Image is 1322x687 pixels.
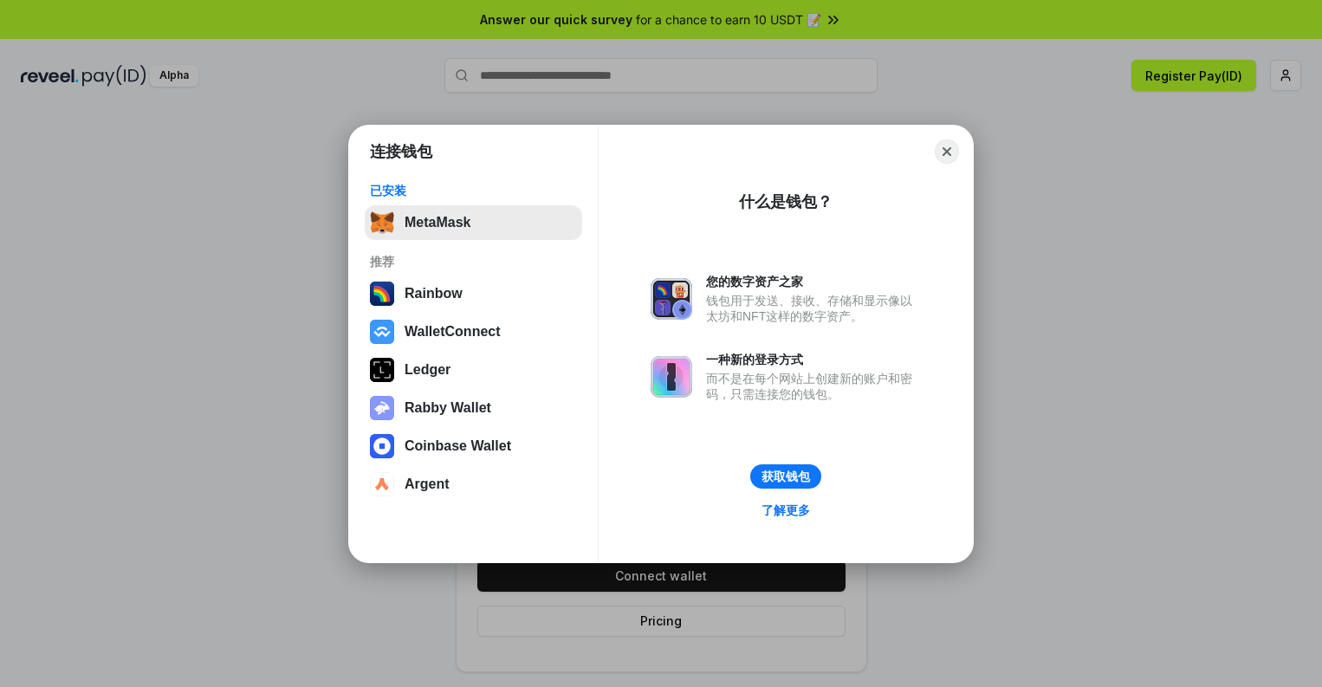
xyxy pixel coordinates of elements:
button: WalletConnect [365,314,582,349]
img: svg+xml,%3Csvg%20xmlns%3D%22http%3A%2F%2Fwww.w3.org%2F2000%2Fsvg%22%20fill%3D%22none%22%20viewBox... [370,396,394,420]
div: MetaMask [405,215,470,230]
div: Rabby Wallet [405,400,491,416]
button: Rabby Wallet [365,391,582,425]
div: 什么是钱包？ [739,191,833,212]
img: svg+xml,%3Csvg%20width%3D%2228%22%20height%3D%2228%22%20viewBox%3D%220%200%2028%2028%22%20fill%3D... [370,320,394,344]
img: svg+xml,%3Csvg%20xmlns%3D%22http%3A%2F%2Fwww.w3.org%2F2000%2Fsvg%22%20width%3D%2228%22%20height%3... [370,358,394,382]
h1: 连接钱包 [370,141,432,162]
img: svg+xml,%3Csvg%20fill%3D%22none%22%20height%3D%2233%22%20viewBox%3D%220%200%2035%2033%22%20width%... [370,211,394,235]
div: 推荐 [370,254,577,269]
div: 一种新的登录方式 [706,352,921,367]
img: svg+xml,%3Csvg%20width%3D%2228%22%20height%3D%2228%22%20viewBox%3D%220%200%2028%2028%22%20fill%3D... [370,434,394,458]
a: 了解更多 [751,499,820,522]
img: svg+xml,%3Csvg%20width%3D%2228%22%20height%3D%2228%22%20viewBox%3D%220%200%2028%2028%22%20fill%3D... [370,472,394,496]
div: 而不是在每个网站上创建新的账户和密码，只需连接您的钱包。 [706,371,921,402]
button: MetaMask [365,205,582,240]
button: Argent [365,467,582,502]
div: WalletConnect [405,324,501,340]
button: 获取钱包 [750,464,821,489]
div: Ledger [405,362,450,378]
img: svg+xml,%3Csvg%20xmlns%3D%22http%3A%2F%2Fwww.w3.org%2F2000%2Fsvg%22%20fill%3D%22none%22%20viewBox... [651,278,692,320]
button: Close [935,139,959,164]
div: 了解更多 [761,502,810,518]
div: 钱包用于发送、接收、存储和显示像以太坊和NFT这样的数字资产。 [706,293,921,324]
div: Argent [405,476,450,492]
div: 您的数字资产之家 [706,274,921,289]
img: svg+xml,%3Csvg%20width%3D%22120%22%20height%3D%22120%22%20viewBox%3D%220%200%20120%20120%22%20fil... [370,282,394,306]
div: Rainbow [405,286,463,301]
button: Coinbase Wallet [365,429,582,463]
button: Ledger [365,353,582,387]
button: Rainbow [365,276,582,311]
div: Coinbase Wallet [405,438,511,454]
img: svg+xml,%3Csvg%20xmlns%3D%22http%3A%2F%2Fwww.w3.org%2F2000%2Fsvg%22%20fill%3D%22none%22%20viewBox... [651,356,692,398]
div: 获取钱包 [761,469,810,484]
div: 已安装 [370,183,577,198]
